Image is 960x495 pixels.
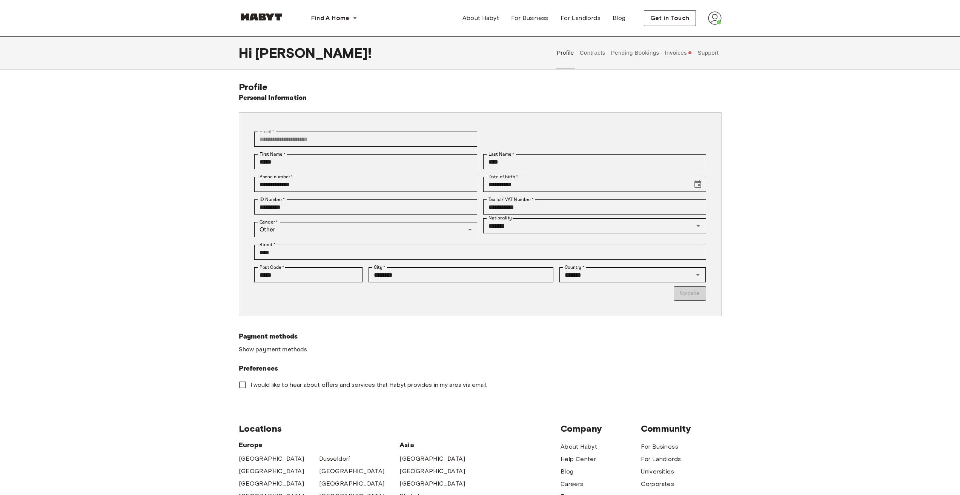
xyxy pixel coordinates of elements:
[641,455,681,464] a: For Landlords
[260,196,285,203] label: ID Number
[311,14,350,23] span: Find A Home
[511,14,548,23] span: For Business
[488,196,534,203] label: Tax Id / VAT Number
[399,479,465,488] a: [GEOGRAPHIC_DATA]
[399,467,465,476] a: [GEOGRAPHIC_DATA]
[561,423,641,434] span: Company
[239,363,722,374] h6: Preferences
[690,177,705,192] button: Choose date, selected date is Aug 1, 1998
[260,151,286,158] label: First Name
[239,93,307,103] h6: Personal Information
[239,331,722,342] h6: Payment methods
[239,423,561,434] span: Locations
[554,11,607,26] a: For Landlords
[607,11,632,26] a: Blog
[488,215,512,221] label: Nationality
[456,11,505,26] a: About Habyt
[319,479,385,488] a: [GEOGRAPHIC_DATA]
[708,11,722,25] img: avatar
[561,14,601,23] span: For Landlords
[399,454,465,463] a: [GEOGRAPHIC_DATA]
[319,467,385,476] a: [GEOGRAPHIC_DATA]
[556,36,575,69] button: Profile
[650,14,690,23] span: Get in Touch
[561,442,597,451] a: About Habyt
[260,219,278,225] label: Gender
[260,264,284,271] label: Post Code
[613,14,626,23] span: Blog
[254,222,477,237] div: Other
[505,11,554,26] a: For Business
[610,36,660,69] button: Pending Bookings
[697,36,720,69] button: Support
[260,128,274,135] label: Email
[664,36,693,69] button: Invoices
[554,36,722,69] div: user profile tabs
[693,270,703,280] button: Open
[579,36,606,69] button: Contracts
[239,13,284,21] img: Habyt
[641,442,678,451] a: For Business
[561,467,574,476] a: Blog
[260,241,275,248] label: Street
[693,221,703,231] button: Open
[239,45,255,61] span: Hi
[255,45,372,61] span: [PERSON_NAME] !
[488,173,518,180] label: Date of birth
[374,264,386,271] label: City
[319,454,350,463] a: Dusseldorf
[239,440,400,449] span: Europe
[565,264,584,271] label: Country
[641,480,674,489] a: Corporates
[641,423,721,434] span: Community
[488,151,515,158] label: Last Name
[561,455,596,464] a: Help Center
[641,467,674,476] a: Universities
[399,440,480,449] span: Asia
[250,381,487,389] span: I would like to hear about offers and services that Habyt provides in my area via email.
[239,479,304,488] a: [GEOGRAPHIC_DATA]
[644,10,696,26] button: Get in Touch
[239,346,307,354] a: Show payment methods
[561,480,584,489] a: Careers
[260,173,293,180] label: Phone number
[239,81,268,92] span: Profile
[239,454,304,463] a: [GEOGRAPHIC_DATA]
[254,132,477,147] div: You can't change your email address at the moment. Please reach out to customer support in case y...
[239,467,304,476] a: [GEOGRAPHIC_DATA]
[305,11,363,26] button: Find A Home
[462,14,499,23] span: About Habyt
